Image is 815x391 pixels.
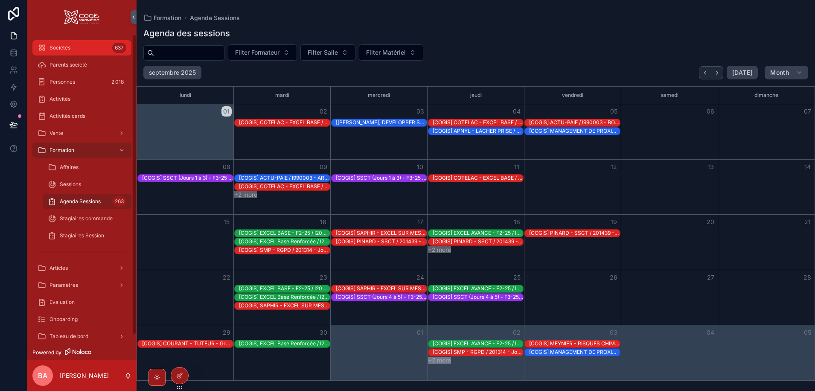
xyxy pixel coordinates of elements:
span: Activités cards [49,113,85,120]
button: 22 [221,272,232,283]
span: Activités [49,96,70,102]
a: Activités [32,91,131,107]
span: Stagiaires commande [60,215,113,222]
div: [COGIS] SMP - RGPD / 201314 - Jour 2 [433,348,524,356]
a: Vente [32,125,131,141]
a: Onboarding [32,312,131,327]
span: Filter Salle [308,48,338,57]
a: Agenda Sessions [190,14,240,22]
div: [COGIS] MEYNIER - RISQUES CHIMIQUES / 201468-0 [529,340,620,347]
div: jeudi [429,87,523,104]
button: 27 [705,272,716,283]
div: [COGIS] SSCT (Jours 1 à 3) - F3-25 / I200137 - Jour 3 [336,174,427,182]
div: [COGIS] ACTU-PAIE / I990003 - BOURG - 2025/09/05 [529,119,620,126]
div: [COGIS] EXCEL BASE - F2-25 / I200140 - Jour 1/4 [239,229,330,237]
div: [COGIS] EXCEL Base Renforcée / I200144 - Jour 3/6 [239,340,330,347]
div: [COGIS] EXCEL Base Renforcée / I200144 - Jour 1/6 [239,238,330,245]
div: [COGIS] PINARD - SSCT / 201439 - Jour 3 [529,229,620,237]
button: 20 [705,217,716,227]
button: 03 [608,327,619,338]
button: 21 [802,217,812,227]
h1: Agenda des sessions [143,27,230,39]
div: [COGIS] SSCT (Jours 4 à 5) - F3-25 / I200137 - Jour 5 [433,294,524,301]
span: Month [770,69,789,76]
div: [COGIS] SAPHIR - EXCEL SUR MESURE / 201525 - Jour 4/4 [336,285,427,292]
div: [COGIS] EXCEL Base Renforcée / I200144 - Jour 2/6 [239,294,330,301]
span: Articles [49,265,68,271]
span: Onboarding [49,316,78,323]
div: [COGIS] EXCEL AVANCE - F2-25 / I200143-0 [433,229,524,237]
button: [DATE] [727,66,758,79]
div: [COGIS] MANAGEMENT DE PROXIMITE (blocs 1 et 2) / I200141 - Jour 3 [529,127,620,135]
div: [COGIS] PINARD - SSCT / 201439 - Jour 2 [433,238,524,245]
button: 01 [415,327,425,338]
div: dimanche [719,87,813,104]
a: Tableau de bord [32,329,131,344]
div: [COGIS] MANAGEMENT DE PROXIMITE (blocs 1 et 2) / I200142 - Jour 1 [529,348,620,356]
div: [COGIS] SAPHIR - EXCEL SUR MESURE / 201525 - Jour 1/4 [336,229,427,237]
button: 04 [512,106,522,117]
button: +2 more [428,246,451,253]
div: [COGIS] ACTU-PAIE / I990003 - ARBENT - 2025/09/09 - MATIN [239,174,330,182]
button: 05 [608,106,619,117]
span: Evaluation [49,299,75,306]
button: 18 [512,217,522,227]
button: 17 [415,217,425,227]
div: [COGIS] MANAGEMENT DE PROXIMITE (blocs 1 et 2) / I200141 - Jour 3 [529,128,620,134]
button: Select Button [300,44,355,61]
h2: septembre 2025 [149,68,196,77]
div: [COGIS] ACTU-PAIE / I990003 - BOURG - [DATE] [529,119,620,126]
div: 637 [112,43,126,53]
div: [COGIS] COTELAC - EXCEL BASE / 201520 - Jour 1/4 [239,119,330,126]
button: 04 [705,327,716,338]
span: Affaires [60,164,79,171]
button: 01 [221,106,232,117]
button: 26 [608,272,619,283]
a: Paramètres [32,277,131,293]
span: Tableau de bord [49,333,88,340]
a: Formation [32,143,131,158]
span: Sociétés [49,44,70,51]
button: +2 more [234,191,257,198]
button: 28 [802,272,812,283]
a: Affaires [43,160,131,175]
div: [COGIS] SAPHIR - EXCEL SUR MESURE / 201525 - Jour 3/4 [239,302,330,309]
div: [COGIS] EXCEL AVANCE - F2-25 / I200143-0 [433,285,524,292]
button: 13 [705,162,716,172]
div: Month View [137,86,815,381]
div: [COGIS] COTELAC - EXCEL BASE / 201520 - Jour 3/4 [239,183,330,190]
div: [[PERSON_NAME]] DEVELOPPER SON LEADERSHIP MANAGERIAL (bloc 3) / I200126 - Jour 7 [336,119,427,126]
button: 06 [705,106,716,117]
a: Sociétés637 [32,40,131,55]
a: Personnes2 018 [32,74,131,90]
div: [COGIS] SSCT (Jours 1 à 3) - F3-25 / I200137 - Jour 3 [336,175,427,181]
button: Select Button [359,44,423,61]
button: 05 [802,327,812,338]
button: Select Button [228,44,297,61]
div: [COGIS] PINARD - SSCT / 201439 - Jour 1 [336,238,427,245]
p: [PERSON_NAME] [60,371,109,380]
span: Agenda Sessions [60,198,101,205]
button: 14 [802,162,812,172]
div: [COGIS] EXCEL BASE - F2-25 / I200140 - Jour 2/4 [239,285,330,292]
span: Filter Formateur [235,48,279,57]
a: Sessions [43,177,131,192]
div: [COGIS] COTELAC - EXCEL BASE / 201520 - Jour 2/4 [433,119,524,126]
button: 29 [221,327,232,338]
div: vendredi [526,87,620,104]
div: [COGIS] EXCEL AVANCE - F2-25 / I200143-0 [433,340,524,347]
div: [COGIS] SSCT (Jours 4 à 5) - F3-25 / I200137 - Jour 4 [336,294,427,301]
button: 12 [608,162,619,172]
div: [COGIS] EXCEL AVANCE - F2-25 / I200143-0 [433,285,524,292]
div: [COGIS] MANAGEMENT DE PROXIMITE (blocs 1 et 2) / I200142 - Jour 1 [529,349,620,356]
div: [COGIS] EXCEL BASE - F2-25 / I200140 - Jour 1/4 [239,230,330,236]
button: 23 [318,272,329,283]
div: [COGIS] ACTU-PAIE / I990003 - ARBENT - [DATE] - MATIN [239,175,330,181]
a: Stagiaires Session [43,228,131,243]
a: Stagiaires commande [43,211,131,226]
div: [COGIS] SSCT (Jours 4 à 5) - F3-25 / I200137 - Jour 4 [336,293,427,301]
